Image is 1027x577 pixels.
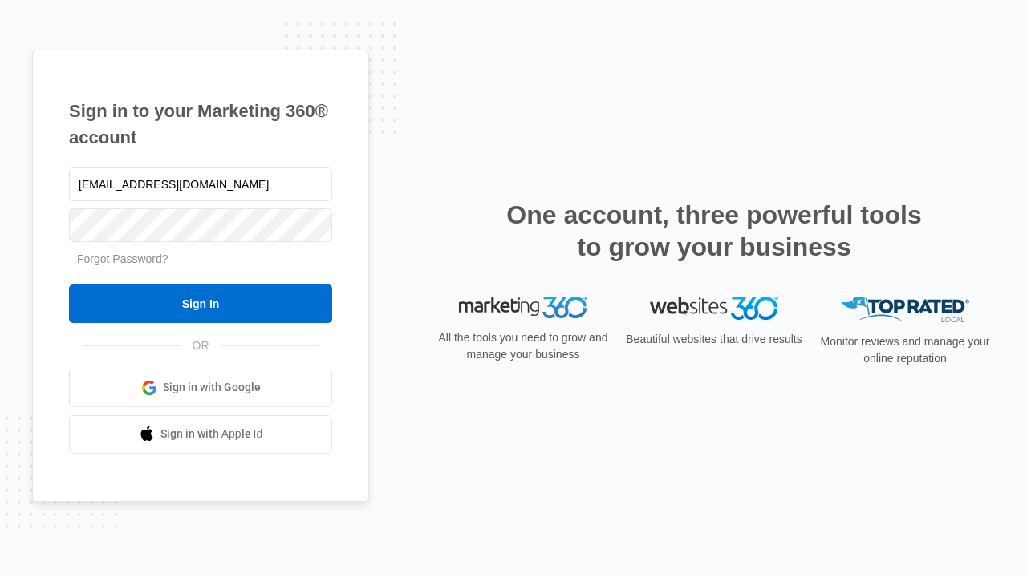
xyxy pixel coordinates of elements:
[181,337,221,354] span: OR
[163,379,261,396] span: Sign in with Google
[459,297,587,319] img: Marketing 360
[69,415,332,454] a: Sign in with Apple Id
[650,297,778,320] img: Websites 360
[624,331,804,348] p: Beautiful websites that drive results
[433,329,613,363] p: All the tools you need to grow and manage your business
[69,369,332,407] a: Sign in with Google
[69,98,332,151] h1: Sign in to your Marketing 360® account
[160,426,263,442] span: Sign in with Apple Id
[69,167,332,201] input: Email
[815,333,995,367] p: Monitor reviews and manage your online reputation
[501,199,927,263] h2: One account, three powerful tools to grow your business
[69,284,332,323] input: Sign In
[77,252,168,265] a: Forgot Password?
[841,297,969,323] img: Top Rated Local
